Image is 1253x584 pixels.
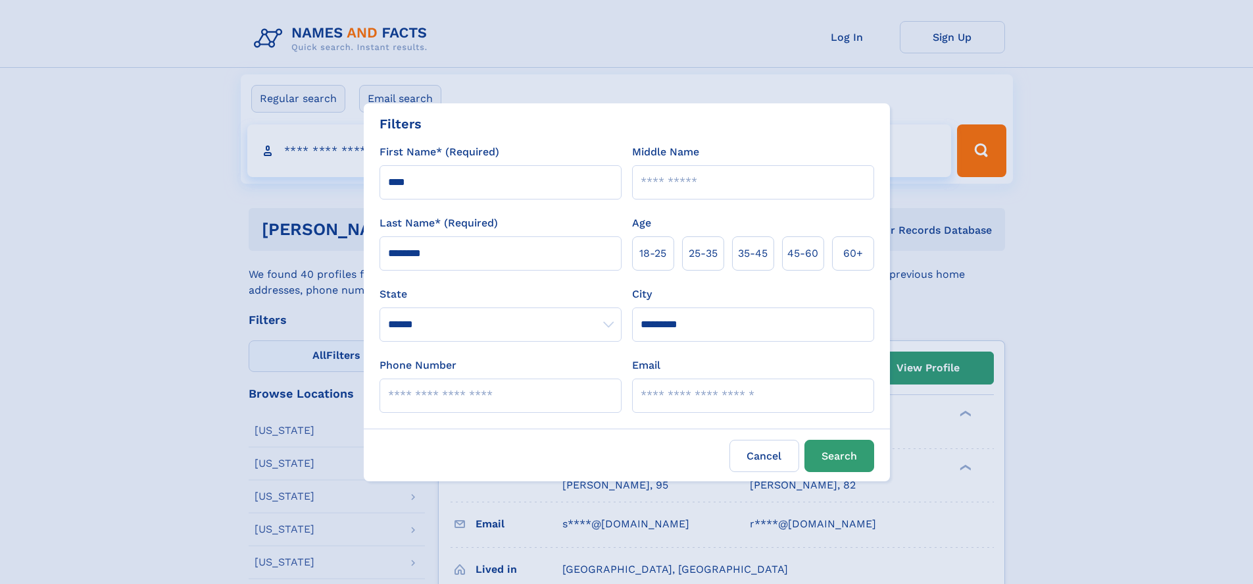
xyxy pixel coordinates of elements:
[787,246,818,261] span: 45‑60
[632,358,660,373] label: Email
[632,215,651,231] label: Age
[639,246,666,261] span: 18‑25
[738,246,768,261] span: 35‑45
[380,114,422,134] div: Filters
[380,144,499,160] label: First Name* (Required)
[729,440,799,472] label: Cancel
[843,246,863,261] span: 60+
[380,286,622,302] label: State
[380,215,498,231] label: Last Name* (Required)
[632,286,652,302] label: City
[804,440,874,472] button: Search
[380,358,456,373] label: Phone Number
[689,246,718,261] span: 25‑35
[632,144,699,160] label: Middle Name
